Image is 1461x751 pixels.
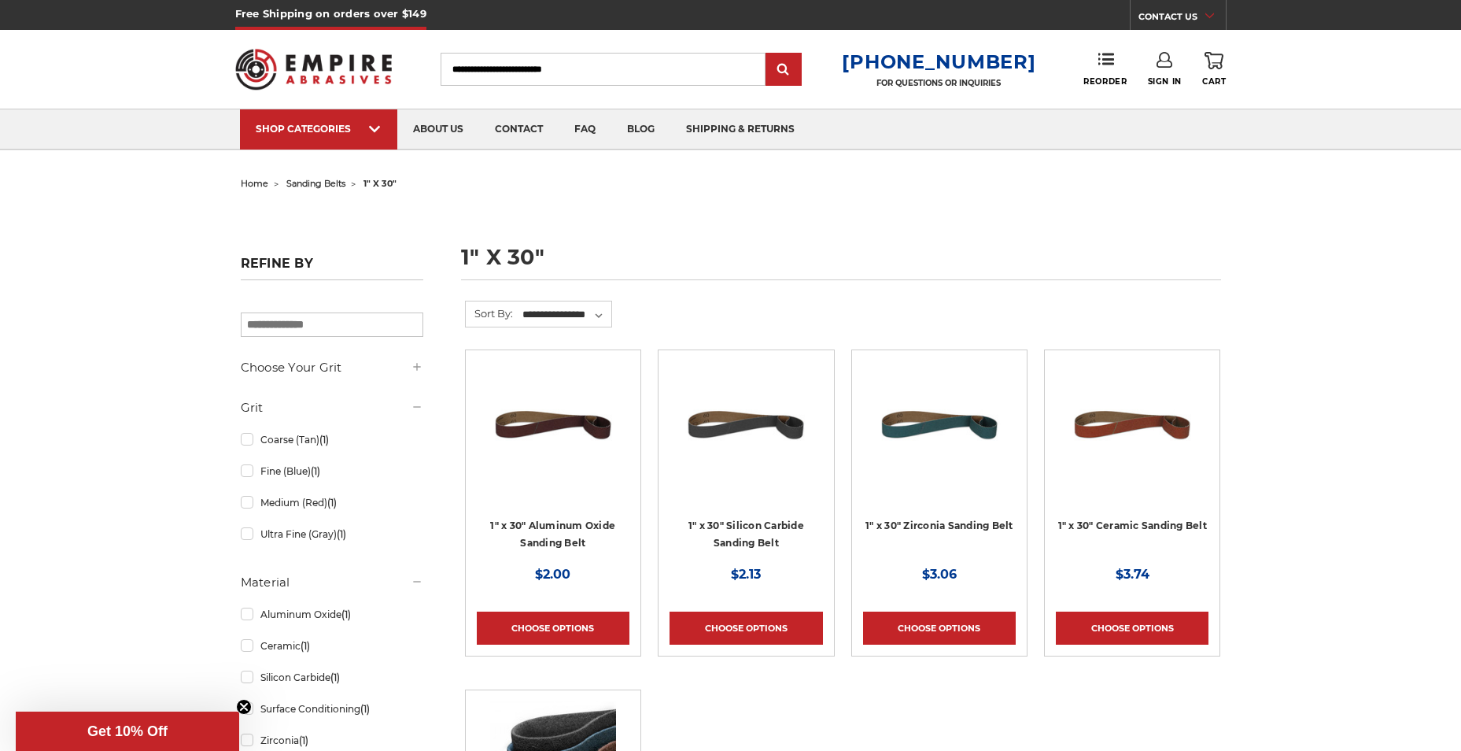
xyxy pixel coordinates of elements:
[1083,76,1127,87] span: Reorder
[876,361,1002,487] img: 1" x 30" Zirconia File Belt
[477,361,629,514] a: 1" x 30" Aluminum Oxide File Belt
[241,398,423,417] h5: Grit
[16,712,239,751] div: Get 10% OffClose teaser
[360,703,370,715] span: (1)
[1056,361,1208,514] a: 1" x 30" Ceramic File Belt
[683,361,809,487] img: 1" x 30" Silicon Carbide File Belt
[397,109,479,150] a: about us
[241,457,423,485] a: Fine (Blue)
[1116,567,1149,582] span: $3.74
[241,178,268,189] a: home
[241,256,423,280] h5: Refine by
[863,361,1016,514] a: 1" x 30" Zirconia File Belt
[863,612,1016,645] a: Choose Options
[241,695,423,723] a: Surface Conditioning
[363,178,397,189] span: 1" x 30"
[235,39,393,100] img: Empire Abrasives
[241,632,423,660] a: Ceramic
[286,178,345,189] a: sanding belts
[670,109,810,150] a: shipping & returns
[461,246,1221,280] h1: 1" x 30"
[241,489,423,516] a: Medium (Red)
[1069,361,1195,487] img: 1" x 30" Ceramic File Belt
[241,426,423,453] a: Coarse (Tan)
[87,723,168,739] span: Get 10% Off
[341,609,351,620] span: (1)
[1138,8,1226,30] a: CONTACT US
[241,358,423,377] h5: Choose Your Grit
[670,612,822,645] a: Choose Options
[1148,76,1182,87] span: Sign In
[337,528,346,540] span: (1)
[330,671,340,683] span: (1)
[490,520,615,549] a: 1" x 30" Aluminum Oxide Sanding Belt
[559,109,611,150] a: faq
[311,465,320,477] span: (1)
[327,497,337,509] span: (1)
[236,699,252,715] button: Close teaser
[768,54,799,86] input: Submit
[319,434,329,446] span: (1)
[535,567,570,582] span: $2.00
[241,664,423,691] a: Silicon Carbide
[490,361,616,487] img: 1" x 30" Aluminum Oxide File Belt
[466,302,513,325] label: Sort By:
[1083,52,1127,86] a: Reorder
[520,303,611,327] select: Sort By:
[1058,520,1207,531] a: 1" x 30" Ceramic Sanding Belt
[670,361,822,514] a: 1" x 30" Silicon Carbide File Belt
[688,520,804,549] a: 1" x 30" Silicon Carbide Sanding Belt
[731,567,761,582] span: $2.13
[241,520,423,548] a: Ultra Fine (Gray)
[299,734,308,746] span: (1)
[865,520,1013,531] a: 1" x 30" Zirconia Sanding Belt
[1056,612,1208,645] a: Choose Options
[477,612,629,645] a: Choose Options
[256,123,382,135] div: SHOP CATEGORIES
[842,50,1035,73] a: [PHONE_NUMBER]
[842,78,1035,88] p: FOR QUESTIONS OR INQUIRIES
[922,567,957,582] span: $3.06
[611,109,670,150] a: blog
[479,109,559,150] a: contact
[1202,52,1226,87] a: Cart
[1202,76,1226,87] span: Cart
[301,640,310,652] span: (1)
[241,573,423,592] h5: Material
[241,601,423,628] a: Aluminum Oxide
